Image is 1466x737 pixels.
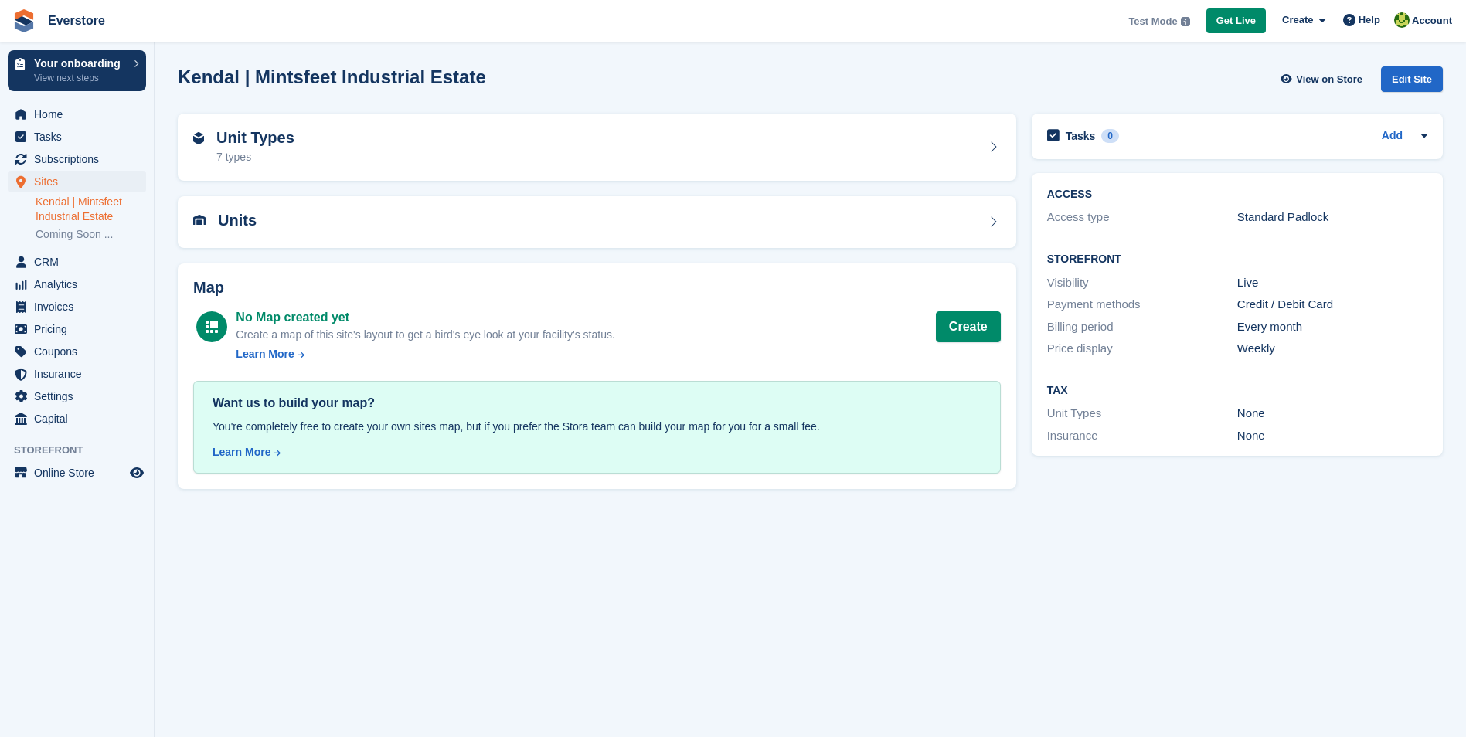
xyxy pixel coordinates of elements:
[1181,17,1190,26] img: icon-info-grey-7440780725fd019a000dd9b08b2336e03edf1995a4989e88bcd33f0948082b44.svg
[12,9,36,32] img: stora-icon-8386f47178a22dfd0bd8f6a31ec36ba5ce8667c1dd55bd0f319d3a0aa187defe.svg
[8,408,146,430] a: menu
[34,148,127,170] span: Subscriptions
[34,104,127,125] span: Home
[42,8,111,33] a: Everstore
[1278,66,1369,92] a: View on Store
[8,50,146,91] a: Your onboarding View next steps
[1047,253,1427,266] h2: Storefront
[236,308,614,327] div: No Map created yet
[193,279,1001,297] h2: Map
[8,251,146,273] a: menu
[1237,318,1427,336] div: Every month
[36,227,146,242] a: Coming Soon ...
[34,171,127,192] span: Sites
[8,462,146,484] a: menu
[206,321,218,333] img: map-icn-white-8b231986280072e83805622d3debb4903e2986e43859118e7b4002611c8ef794.svg
[1047,405,1237,423] div: Unit Types
[1047,296,1237,314] div: Payment methods
[34,363,127,385] span: Insurance
[1237,427,1427,445] div: None
[193,132,204,144] img: unit-type-icn-2b2737a686de81e16bb02015468b77c625bbabd49415b5ef34ead5e3b44a266d.svg
[34,318,127,340] span: Pricing
[216,129,294,147] h2: Unit Types
[1047,385,1427,397] h2: Tax
[1237,274,1427,292] div: Live
[178,196,1016,248] a: Units
[236,346,294,362] div: Learn More
[1101,129,1119,143] div: 0
[8,126,146,148] a: menu
[8,273,146,295] a: menu
[1381,66,1443,98] a: Edit Site
[8,104,146,125] a: menu
[8,148,146,170] a: menu
[216,149,294,165] div: 7 types
[1382,127,1403,145] a: Add
[1282,12,1313,28] span: Create
[1206,8,1266,34] a: Get Live
[34,296,127,318] span: Invoices
[128,464,146,482] a: Preview store
[1047,318,1237,336] div: Billing period
[34,273,127,295] span: Analytics
[218,212,257,229] h2: Units
[936,311,1001,342] button: Create
[1296,72,1362,87] span: View on Store
[1066,129,1096,143] h2: Tasks
[34,126,127,148] span: Tasks
[8,385,146,407] a: menu
[1047,274,1237,292] div: Visibility
[236,327,614,343] div: Create a map of this site's layout to get a bird's eye look at your facility's status.
[34,408,127,430] span: Capital
[8,296,146,318] a: menu
[213,419,981,435] div: You're completely free to create your own sites map, but if you prefer the Stora team can build y...
[8,363,146,385] a: menu
[8,318,146,340] a: menu
[1237,209,1427,226] div: Standard Padlock
[34,251,127,273] span: CRM
[8,341,146,362] a: menu
[1047,209,1237,226] div: Access type
[34,385,127,407] span: Settings
[1047,340,1237,358] div: Price display
[14,443,154,458] span: Storefront
[1394,12,1410,28] img: Will Dodgson
[1237,296,1427,314] div: Credit / Debit Card
[213,444,981,460] a: Learn More
[1237,405,1427,423] div: None
[1381,66,1443,92] div: Edit Site
[36,195,146,224] a: Kendal | Mintsfeet Industrial Estate
[34,462,127,484] span: Online Store
[178,66,486,87] h2: Kendal | Mintsfeet Industrial Estate
[34,341,127,362] span: Coupons
[178,114,1016,182] a: Unit Types 7 types
[1359,12,1380,28] span: Help
[213,394,981,413] div: Want us to build your map?
[1047,427,1237,445] div: Insurance
[1412,13,1452,29] span: Account
[213,444,270,460] div: Learn More
[8,171,146,192] a: menu
[34,58,126,69] p: Your onboarding
[193,215,206,226] img: unit-icn-7be61d7bf1b0ce9d3e12c5938cc71ed9869f7b940bace4675aadf7bd6d80202e.svg
[1237,340,1427,358] div: Weekly
[1128,14,1177,29] span: Test Mode
[1216,13,1256,29] span: Get Live
[236,346,614,362] a: Learn More
[34,71,126,85] p: View next steps
[1047,188,1427,201] h2: ACCESS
